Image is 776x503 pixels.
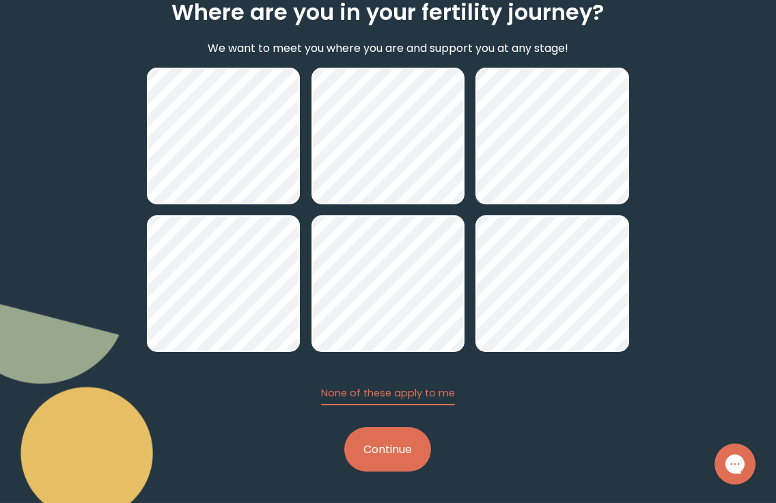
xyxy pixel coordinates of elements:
[208,40,568,57] p: We want to meet you where you are and support you at any stage!
[344,427,431,472] button: Continue
[321,386,455,405] button: None of these apply to me
[708,439,762,489] iframe: Gorgias live chat messenger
